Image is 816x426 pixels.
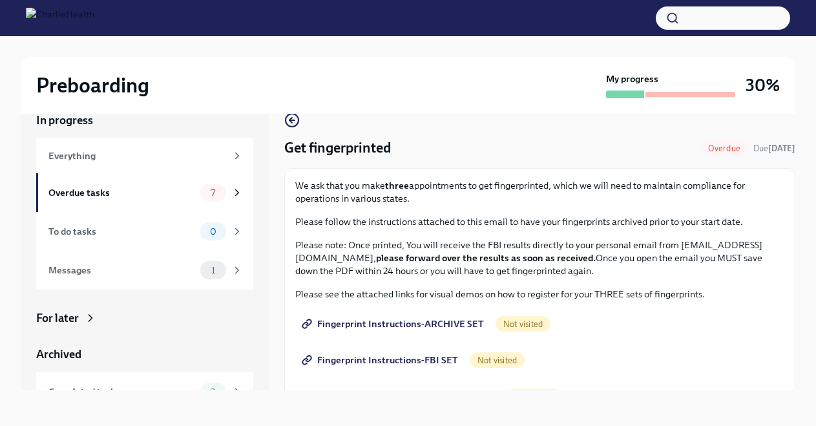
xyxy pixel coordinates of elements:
[36,346,253,362] a: Archived
[496,319,550,329] span: Not visited
[753,142,795,154] span: July 29th, 2025 10:00
[36,138,253,173] a: Everything
[48,263,195,277] div: Messages
[284,138,391,158] h4: Get fingerprinted
[606,72,658,85] strong: My progress
[48,224,195,239] div: To do tasks
[376,252,596,264] strong: please forward over the results as soon as received.
[295,311,493,337] a: Fingerprint Instructions-ARCHIVE SET
[295,215,784,228] p: Please follow the instructions attached to this email to have your fingerprints archived prior to...
[36,251,253,290] a: Messages1
[48,385,195,399] div: Completed tasks
[470,356,525,365] span: Not visited
[36,310,79,326] div: For later
[203,387,223,397] span: 2
[295,288,784,301] p: Please see the attached links for visual demos on how to register for your THREE sets of fingerpr...
[48,186,195,200] div: Overdue tasks
[746,74,780,97] h3: 30%
[304,354,458,367] span: Fingerprint Instructions-FBI SET
[304,317,484,330] span: Fingerprint Instructions-ARCHIVE SET
[295,179,784,205] p: We ask that you make appointments to get fingerprinted, which we will need to maintain compliance...
[385,180,409,191] strong: three
[204,266,223,275] span: 1
[203,188,223,198] span: 7
[753,144,795,153] span: Due
[36,112,253,128] a: In progress
[295,347,467,373] a: Fingerprint Instructions-FBI SET
[36,310,253,326] a: For later
[36,173,253,212] a: Overdue tasks7
[36,72,149,98] h2: Preboarding
[36,212,253,251] a: To do tasks0
[48,149,226,163] div: Everything
[202,227,224,237] span: 0
[768,144,795,153] strong: [DATE]
[295,239,784,277] p: Please note: Once printed, You will receive the FBI results directly to your personal email from ...
[26,8,94,28] img: CharlieHealth
[36,372,253,411] a: Completed tasks2
[700,144,748,153] span: Overdue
